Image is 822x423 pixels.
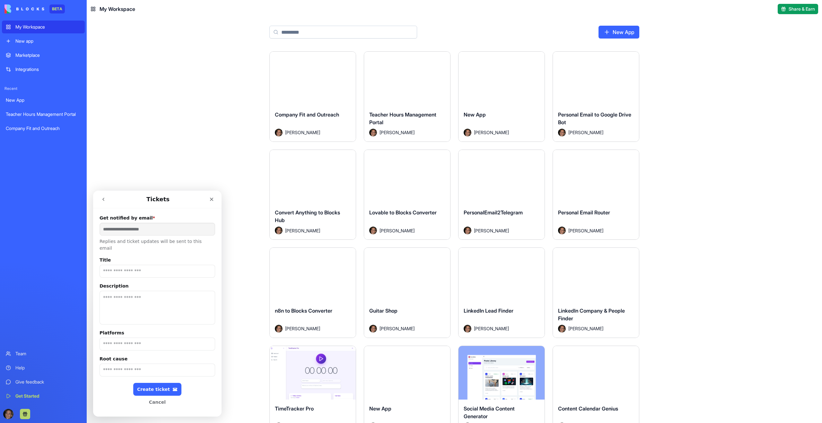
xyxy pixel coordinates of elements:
[369,405,391,412] span: New App
[568,227,603,234] span: [PERSON_NAME]
[2,21,85,33] a: My Workspace
[558,405,618,412] span: Content Calendar Genius
[15,24,81,30] div: My Workspace
[464,111,486,118] span: New App
[2,122,85,135] a: Company Fit and Outreach
[558,209,610,216] span: Personal Email Router
[2,376,85,388] a: Give feedback
[474,227,509,234] span: [PERSON_NAME]
[474,129,509,136] span: [PERSON_NAME]
[275,325,283,332] img: Avatar
[778,4,818,14] button: Share & Earn
[599,26,639,39] a: New App
[464,227,471,234] img: Avatar
[380,325,415,332] span: [PERSON_NAME]
[464,209,523,216] span: PersonalEmail2Telegram
[2,35,85,47] a: New app
[49,4,65,13] div: BETA
[2,361,85,374] a: Help
[15,393,81,399] div: Get Started
[380,129,415,136] span: [PERSON_NAME]
[558,111,631,125] span: Personal Email to Google Drive Bot
[15,52,81,58] div: Marketplace
[275,129,283,136] img: Avatar
[2,63,85,76] a: Integrations
[369,307,398,314] span: Guitar Shop
[364,247,450,338] a: Guitar ShopAvatar[PERSON_NAME]
[369,209,437,216] span: Lovable to Blocks Converter
[269,51,356,142] a: Company Fit and OutreachAvatar[PERSON_NAME]
[15,365,81,371] div: Help
[558,325,566,332] img: Avatar
[458,150,545,240] a: PersonalEmail2TelegramAvatar[PERSON_NAME]
[275,209,340,223] span: Convert Anything to Blocks Hub
[464,307,513,314] span: LinkedIn Lead Finder
[2,390,85,402] a: Get Started
[275,111,339,118] span: Company Fit and Outreach
[380,227,415,234] span: [PERSON_NAME]
[464,325,471,332] img: Avatar
[15,350,81,357] div: Team
[6,111,81,117] div: Teacher Hours Management Portal
[275,405,314,412] span: TimeTracker Pro
[369,227,377,234] img: Avatar
[553,150,639,240] a: Personal Email RouterAvatar[PERSON_NAME]
[464,129,471,136] img: Avatar
[6,97,81,103] div: New App
[15,38,81,44] div: New app
[2,94,85,107] a: New App
[558,227,566,234] img: Avatar
[2,86,85,91] span: Recent
[464,405,515,419] span: Social Media Content Generator
[15,379,81,385] div: Give feedback
[568,129,603,136] span: [PERSON_NAME]
[458,247,545,338] a: LinkedIn Lead FinderAvatar[PERSON_NAME]
[558,129,566,136] img: Avatar
[6,125,81,132] div: Company Fit and Outreach
[2,347,85,360] a: Team
[100,5,135,13] span: My Workspace
[553,51,639,142] a: Personal Email to Google Drive BotAvatar[PERSON_NAME]
[369,325,377,332] img: Avatar
[553,247,639,338] a: LinkedIn Company & People FinderAvatar[PERSON_NAME]
[4,4,44,13] img: logo
[364,51,450,142] a: Teacher Hours Management PortalAvatar[PERSON_NAME]
[269,150,356,240] a: Convert Anything to Blocks HubAvatar[PERSON_NAME]
[285,129,320,136] span: [PERSON_NAME]
[2,108,85,121] a: Teacher Hours Management Portal
[275,307,332,314] span: n8n to Blocks Converter
[4,4,65,13] a: BETA
[285,227,320,234] span: [PERSON_NAME]
[275,227,283,234] img: Avatar
[458,51,545,142] a: New AppAvatar[PERSON_NAME]
[93,191,222,417] iframe: Intercom live chat
[474,325,509,332] span: [PERSON_NAME]
[789,6,815,12] span: Share & Earn
[364,150,450,240] a: Lovable to Blocks ConverterAvatar[PERSON_NAME]
[369,129,377,136] img: Avatar
[568,325,603,332] span: [PERSON_NAME]
[369,111,436,125] span: Teacher Hours Management Portal
[15,66,81,73] div: Integrations
[3,409,13,419] img: ACg8ocKwlY-G7EnJG7p3bnYwdp_RyFFHyn9MlwQjYsG_56ZlydI1TXjL_Q=s96-c
[269,247,356,338] a: n8n to Blocks ConverterAvatar[PERSON_NAME]
[558,307,625,322] span: LinkedIn Company & People Finder
[285,325,320,332] span: [PERSON_NAME]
